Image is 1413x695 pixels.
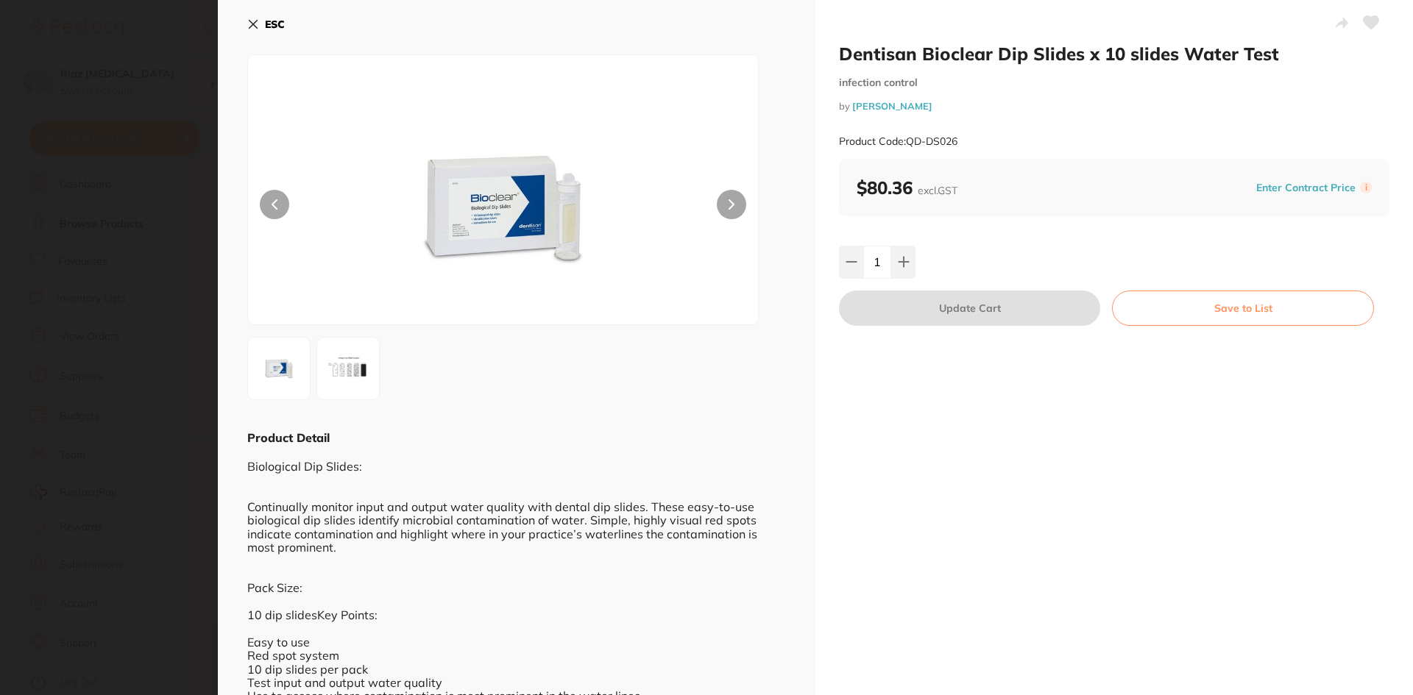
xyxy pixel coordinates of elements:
[839,101,1389,112] small: by
[350,92,656,324] img: ZXMyMC5qcGc
[839,291,1100,326] button: Update Cart
[265,18,285,31] b: ESC
[247,430,330,445] b: Product Detail
[1252,181,1360,195] button: Enter Contract Price
[852,100,932,112] a: [PERSON_NAME]
[857,177,957,199] b: $80.36
[918,184,957,197] span: excl. GST
[1112,291,1374,326] button: Save to List
[247,12,285,37] button: ESC
[252,342,305,395] img: ZXMyMC5qcGc
[839,43,1389,65] h2: Dentisan Bioclear Dip Slides x 10 slides Water Test
[322,342,375,395] img: QmFjdGVyaWEuSlBH
[1360,182,1372,193] label: i
[839,135,957,148] small: Product Code: QD-DS026
[839,76,1389,89] small: infection control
